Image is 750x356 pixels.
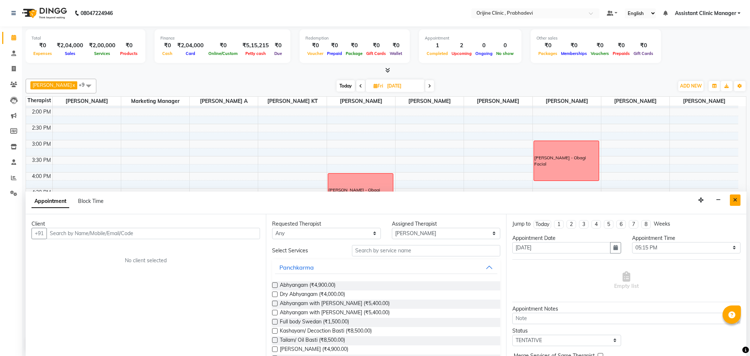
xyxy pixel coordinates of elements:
div: 4:30 PM [30,189,52,196]
input: 2025-10-17 [385,81,422,92]
div: Therapist [26,97,52,104]
div: 2:30 PM [30,124,52,132]
div: 2:00 PM [30,108,52,116]
div: ₹0 [388,41,404,50]
div: ₹2,04,000 [174,41,207,50]
div: [PERSON_NAME] - Obagi Facial [328,187,393,200]
span: Assistant Clinic Manager [675,10,736,17]
div: ₹0 [207,41,240,50]
span: Gift Cards [632,51,655,56]
div: ₹0 [364,41,388,50]
div: ₹0 [536,41,559,50]
img: logo [19,3,69,23]
input: Search by Name/Mobile/Email/Code [47,228,260,239]
div: ₹0 [632,41,655,50]
span: [PERSON_NAME] [53,97,121,106]
div: 4:00 PM [30,173,52,180]
div: Other sales [536,35,655,41]
span: Tailam/ Oil Basti (₹8,500.00) [280,336,345,345]
span: Abhyangam with [PERSON_NAME] (₹5,400.00) [280,309,390,318]
div: ₹2,04,000 [54,41,86,50]
div: 0 [494,41,516,50]
div: 3:30 PM [30,156,52,164]
div: 1 [425,41,450,50]
div: ₹0 [611,41,632,50]
div: [PERSON_NAME] - Obagi Facial [534,155,599,168]
div: ₹0 [305,41,325,50]
div: Assigned Therapist [392,220,501,228]
div: Status [512,327,621,335]
span: [PERSON_NAME] KT [258,97,326,106]
div: 3:00 PM [30,140,52,148]
span: Today [337,80,355,92]
span: Package [344,51,364,56]
span: [PERSON_NAME] [396,97,464,106]
div: ₹5,15,215 [240,41,272,50]
span: [PERSON_NAME] (₹4,900.00) [280,345,348,355]
b: 08047224946 [81,3,113,23]
span: Kashayam/ Decoction Basti (₹8,500.00) [280,327,372,336]
span: [PERSON_NAME] [533,97,601,106]
span: Appointment [31,195,69,208]
span: [PERSON_NAME] [601,97,669,106]
div: 2 [450,41,474,50]
span: Voucher [305,51,325,56]
div: Today [535,220,549,228]
div: ₹0 [160,41,174,50]
input: Search by service name [352,245,500,256]
div: ₹0 [589,41,611,50]
span: [PERSON_NAME] [327,97,395,106]
span: Sales [63,51,77,56]
div: Appointment [425,35,516,41]
span: Fri [372,83,385,89]
button: Panchkarma [275,261,497,274]
span: Gift Cards [364,51,388,56]
span: Prepaid [325,51,344,56]
span: Dry Abhyangam (₹4,000.00) [280,290,345,300]
span: Vouchers [589,51,611,56]
span: Petty cash [244,51,268,56]
div: Weeks [654,220,670,228]
span: Packages [536,51,559,56]
li: 6 [616,220,626,229]
div: No client selected [49,257,242,264]
span: Marketing Manager [121,97,189,106]
span: Abhyangam (₹4,900.00) [280,281,335,290]
span: Products [118,51,140,56]
li: 1 [554,220,564,229]
div: Panchkarma [279,263,314,272]
span: Completed [425,51,450,56]
span: Upcoming [450,51,474,56]
div: ₹0 [31,41,54,50]
span: Memberships [559,51,589,56]
span: Abhyangam with [PERSON_NAME] (₹5,400.00) [280,300,390,309]
div: ₹0 [559,41,589,50]
div: Appointment Date [512,234,621,242]
span: +9 [79,82,90,88]
div: Total [31,35,140,41]
span: Online/Custom [207,51,240,56]
input: yyyy-mm-dd [512,242,610,253]
span: Full body Swedan (₹1,500.00) [280,318,349,327]
li: 3 [579,220,589,229]
span: Cash [160,51,174,56]
div: ₹0 [344,41,364,50]
div: Appointment Notes [512,305,740,313]
span: Ongoing [474,51,494,56]
span: [PERSON_NAME] [670,97,738,106]
span: Expenses [31,51,54,56]
div: Requested Therapist [272,220,381,228]
div: ₹0 [325,41,344,50]
span: Empty list [614,271,639,290]
span: Due [272,51,284,56]
div: ₹0 [272,41,285,50]
div: 0 [474,41,494,50]
div: Select Services [267,247,346,255]
li: 8 [641,220,651,229]
div: Appointment Time [632,234,741,242]
span: Wallet [388,51,404,56]
span: Prepaids [611,51,632,56]
div: Jump to [512,220,531,228]
div: Client [31,220,260,228]
div: ₹2,00,000 [86,41,118,50]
